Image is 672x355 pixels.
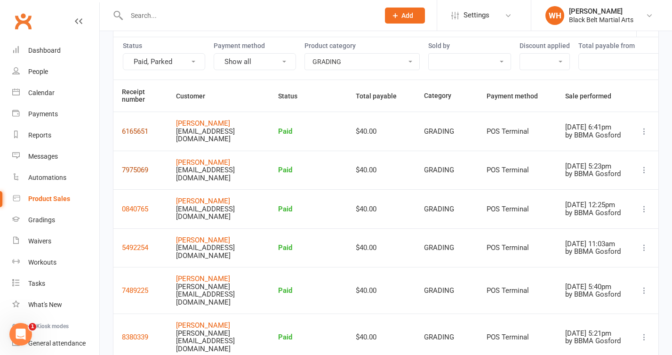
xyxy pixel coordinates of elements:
span: Total payable [356,92,407,100]
label: Sold by [428,42,511,49]
a: Automations [12,167,99,188]
div: J [17,41,29,53]
div: GRADING [424,244,470,252]
button: Paid, Parked [123,53,205,70]
button: Payment method [487,90,548,102]
div: [EMAIL_ADDRESS][DOMAIN_NAME] [176,205,261,221]
div: Automations [28,174,66,181]
div: Paid [278,166,339,174]
span: Status [278,92,308,100]
label: Discount applied [520,42,570,49]
div: Paid [278,244,339,252]
div: • 13m ago [64,42,96,52]
a: [PERSON_NAME] [176,321,230,330]
h1: Messages [70,4,120,20]
div: Paid [278,205,339,213]
div: [EMAIL_ADDRESS][DOMAIN_NAME] [176,166,261,182]
div: Tasks [28,280,45,287]
div: POS Terminal [487,287,548,295]
span: Customer [176,92,216,100]
a: Product Sales [12,188,99,210]
div: GRADING [424,166,470,174]
div: by BBMA Gosford [565,170,622,178]
a: Payments [12,104,99,125]
button: Show all [214,53,296,70]
div: GRADING [424,128,470,136]
div: by BBMA Gosford [565,290,622,299]
div: Paid [278,333,339,341]
div: [DATE] 5:21pm [565,330,622,338]
div: by BBMA Gosford [565,209,622,217]
div: Payments [28,110,58,118]
button: 5492254 [122,242,148,253]
button: 7489225 [122,285,148,296]
div: [DATE] 5:40pm [565,283,622,291]
a: People [12,61,99,82]
div: Dashboard [28,47,61,54]
div: Waivers [28,237,51,245]
div: [DATE] 12:25pm [565,201,622,209]
button: Total payable [356,90,407,102]
a: Workouts [12,252,99,273]
a: Tasks [12,273,99,294]
span: Settings [464,5,489,26]
span: Help [149,292,164,299]
a: [PERSON_NAME] [176,274,230,283]
div: $40.00 [356,205,407,213]
div: $40.00 [356,333,407,341]
div: POS Terminal [487,166,548,174]
div: GRADING [424,205,470,213]
a: Gradings [12,210,99,231]
div: GRADING [424,333,470,341]
span: Welcome! 👋 What can I help you with [DATE]? [31,33,204,41]
div: POS Terminal [487,244,548,252]
div: [DATE] 6:41pm [565,123,622,131]
div: Workouts [28,258,56,266]
a: [PERSON_NAME] [176,236,230,244]
div: Clubworx [31,42,62,52]
button: Customer [176,90,216,102]
div: What's New [28,301,62,308]
span: Sale performed [565,92,622,100]
label: Status [123,42,205,49]
div: Calendar [28,89,55,97]
div: [PERSON_NAME] [569,7,633,16]
div: by BBMA Gosford [565,248,622,256]
button: Ask a question [52,240,137,258]
div: [DATE] 11:03am [565,240,622,248]
div: Product Sales [28,195,70,202]
div: People [28,68,48,75]
button: 7975069 [122,164,148,176]
div: [DATE] 5:23pm [565,162,622,170]
div: Paid [278,128,339,136]
span: Home [22,292,41,299]
div: POS Terminal [487,205,548,213]
button: 8380339 [122,331,148,343]
div: GRADING [424,287,470,295]
button: Sale performed [565,90,622,102]
div: $40.00 [356,244,407,252]
label: Product category [304,42,420,49]
span: 1 [29,323,36,331]
div: Close [165,4,182,21]
button: Add [385,8,425,24]
a: Dashboard [12,40,99,61]
div: [PERSON_NAME][EMAIL_ADDRESS][DOMAIN_NAME] [176,330,261,353]
div: by BBMA Gosford [565,337,622,345]
div: POS Terminal [487,333,548,341]
span: Payment method [487,92,548,100]
button: Messages [63,268,125,306]
th: Receipt number [113,80,168,112]
div: $40.00 [356,166,407,174]
span: Add [401,12,413,19]
a: [PERSON_NAME] [176,119,230,128]
div: $40.00 [356,287,407,295]
label: Payment method [214,42,296,49]
div: Gradings [28,216,55,224]
div: Messages [28,153,58,160]
button: 6165651 [122,126,148,137]
a: What's New [12,294,99,315]
iframe: Intercom live chat [9,323,32,346]
div: [EMAIL_ADDRESS][DOMAIN_NAME] [176,244,261,259]
button: 0840765 [122,203,148,215]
